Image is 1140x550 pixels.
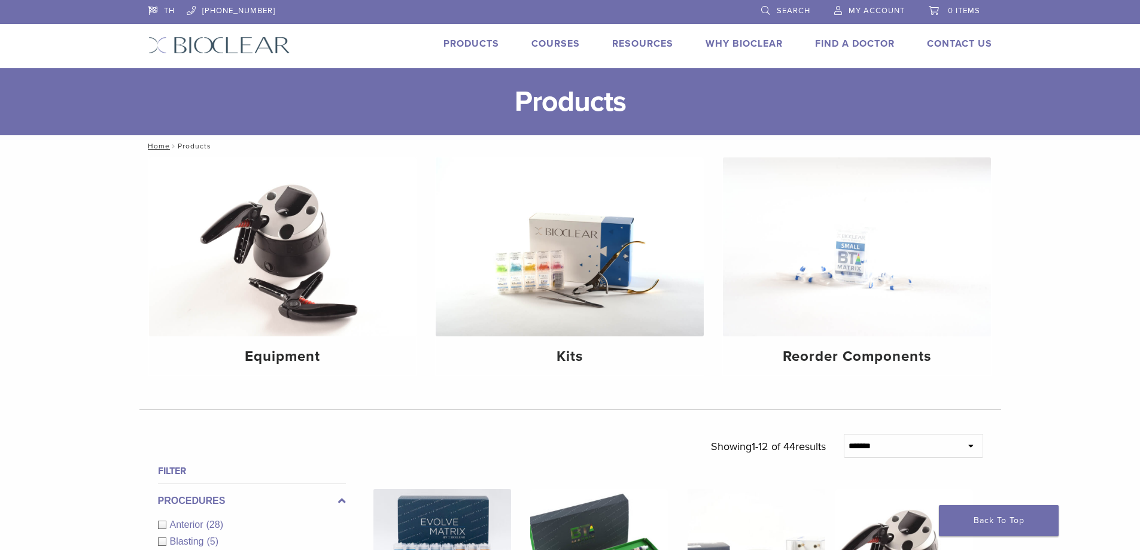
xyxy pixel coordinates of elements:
[158,494,346,508] label: Procedures
[139,135,1001,157] nav: Products
[149,157,417,375] a: Equipment
[170,519,206,530] span: Anterior
[436,157,704,375] a: Kits
[711,434,826,459] p: Showing results
[927,38,992,50] a: Contact Us
[436,157,704,336] img: Kits
[939,505,1059,536] a: Back To Top
[158,464,346,478] h4: Filter
[149,157,417,336] img: Equipment
[732,346,981,367] h4: Reorder Components
[948,6,980,16] span: 0 items
[170,143,178,149] span: /
[159,346,408,367] h4: Equipment
[445,346,694,367] h4: Kits
[531,38,580,50] a: Courses
[849,6,905,16] span: My Account
[752,440,795,453] span: 1-12 of 44
[144,142,170,150] a: Home
[706,38,783,50] a: Why Bioclear
[206,536,218,546] span: (5)
[612,38,673,50] a: Resources
[443,38,499,50] a: Products
[777,6,810,16] span: Search
[815,38,895,50] a: Find A Doctor
[723,157,991,336] img: Reorder Components
[206,519,223,530] span: (28)
[148,37,290,54] img: Bioclear
[170,536,207,546] span: Blasting
[723,157,991,375] a: Reorder Components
